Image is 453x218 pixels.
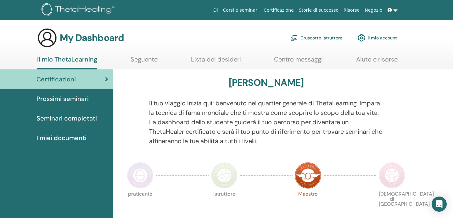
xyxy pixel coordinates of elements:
img: Master [295,162,321,189]
img: logo.png [42,3,117,17]
a: Storie di successo [296,4,341,16]
h3: [PERSON_NAME] [229,77,304,88]
a: Risorse [341,4,362,16]
span: Certificazioni [36,74,76,84]
img: Instructor [211,162,238,189]
span: Prossimi seminari [36,94,89,103]
img: cog.svg [358,32,365,43]
a: Seguente [131,56,158,68]
p: [DEMOGRAPHIC_DATA] di [GEOGRAPHIC_DATA] [379,191,405,218]
h3: My Dashboard [60,32,124,44]
a: Cruscotto istruttore [290,31,342,45]
p: Istruttore [211,191,238,218]
a: Centro messaggi [274,56,323,68]
a: Di [211,4,221,16]
p: Maestro [295,191,321,218]
img: Practitioner [127,162,154,189]
a: Certificazione [261,4,296,16]
a: Aiuto e risorse [356,56,398,68]
span: Seminari completati [36,114,97,123]
span: I miei documenti [36,133,87,143]
p: Il tuo viaggio inizia qui; benvenuto nel quartier generale di ThetaLearning. Impara la tecnica di... [149,98,383,146]
div: Open Intercom Messenger [432,197,447,212]
img: generic-user-icon.jpg [37,28,57,48]
a: Negozio [362,4,385,16]
p: praticante [127,191,154,218]
img: Certificate of Science [379,162,405,189]
a: Lista dei desideri [191,56,241,68]
a: Il mio account [358,31,397,45]
a: Il mio ThetaLearning [37,56,97,69]
a: Corsi e seminari [221,4,261,16]
img: chalkboard-teacher.svg [290,35,298,41]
